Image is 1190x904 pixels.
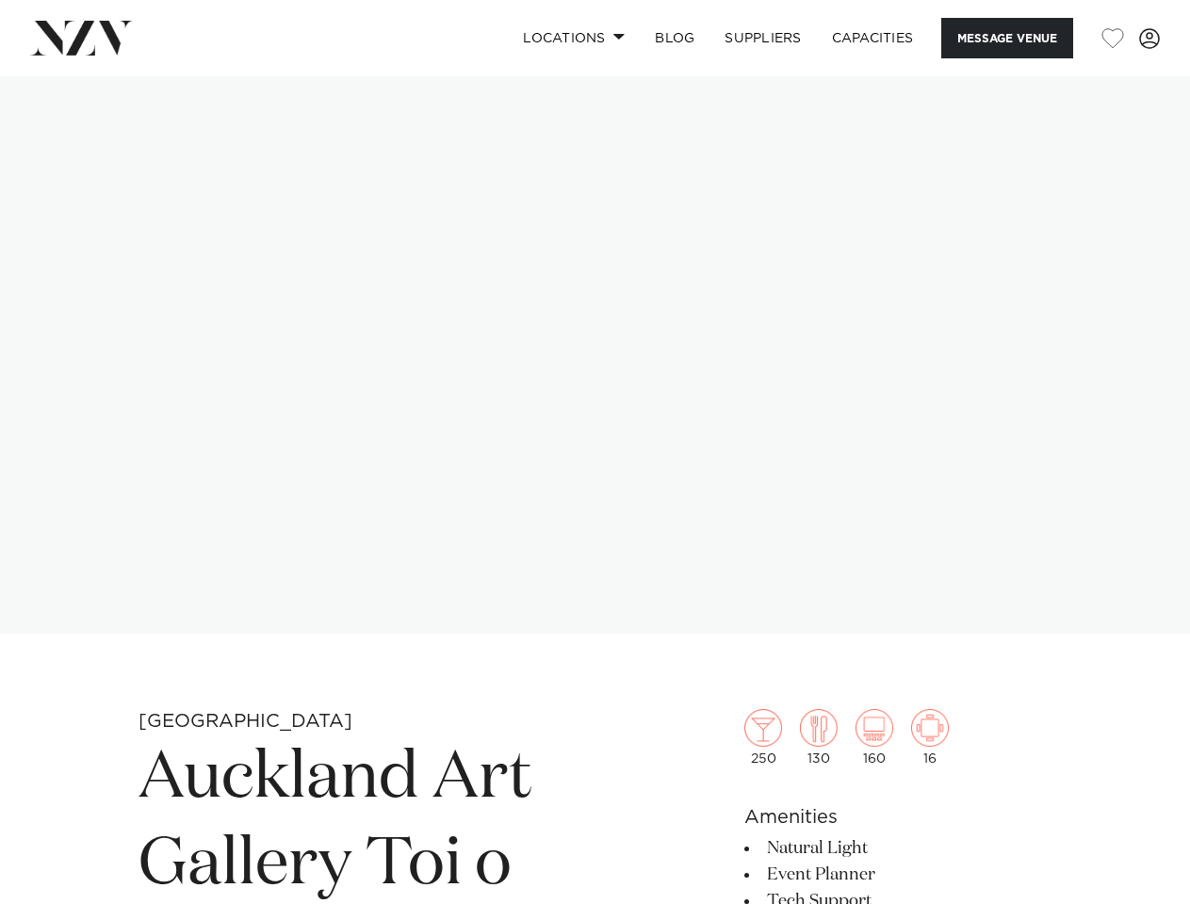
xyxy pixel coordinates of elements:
[800,709,838,766] div: 130
[744,803,1051,831] h6: Amenities
[709,18,816,58] a: SUPPLIERS
[911,709,949,747] img: meeting.png
[30,21,133,55] img: nzv-logo.png
[941,18,1073,58] button: Message Venue
[640,18,709,58] a: BLOG
[744,709,782,747] img: cocktail.png
[856,709,893,766] div: 160
[817,18,929,58] a: Capacities
[744,835,1051,862] li: Natural Light
[139,712,352,731] small: [GEOGRAPHIC_DATA]
[744,709,782,766] div: 250
[911,709,949,766] div: 16
[508,18,640,58] a: Locations
[800,709,838,747] img: dining.png
[856,709,893,747] img: theatre.png
[744,862,1051,888] li: Event Planner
